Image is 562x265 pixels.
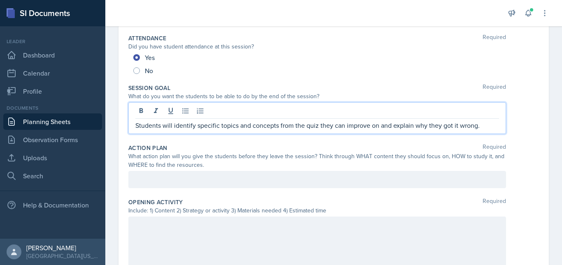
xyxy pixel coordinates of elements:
p: Students will identify specific topics and concepts from the quiz they can improve on and explain... [135,120,499,130]
a: Observation Forms [3,131,102,148]
a: Dashboard [3,47,102,63]
div: Leader [3,38,102,45]
span: Required [483,144,506,152]
a: Calendar [3,65,102,81]
div: [GEOGRAPHIC_DATA][US_STATE] in [GEOGRAPHIC_DATA] [26,252,99,260]
div: Documents [3,104,102,112]
label: Attendance [128,34,167,42]
span: Required [483,198,506,206]
div: What do you want the students to be able to do by the end of the session? [128,92,506,101]
div: Include: 1) Content 2) Strategy or activity 3) Materials needed 4) Estimated time [128,206,506,215]
div: [PERSON_NAME] [26,244,99,252]
span: Required [483,84,506,92]
a: Profile [3,83,102,99]
div: Did you have student attendance at this session? [128,42,506,51]
a: Search [3,168,102,184]
a: Planning Sheets [3,113,102,130]
div: What action plan will you give the students before they leave the session? Think through WHAT con... [128,152,506,169]
label: Action Plan [128,144,167,152]
span: Yes [145,53,155,62]
span: No [145,67,153,75]
a: Uploads [3,150,102,166]
label: Opening Activity [128,198,183,206]
div: Help & Documentation [3,197,102,213]
span: Required [483,34,506,42]
label: Session Goal [128,84,170,92]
